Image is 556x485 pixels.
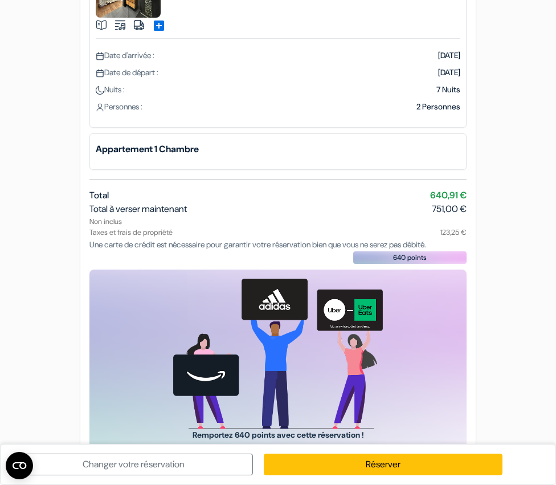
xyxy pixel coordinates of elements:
[96,101,142,112] span: Personnes :
[152,19,166,32] span: add_box
[152,18,166,30] a: add_box
[14,454,253,475] a: Changer votre réservation
[96,69,104,78] img: calendar.svg
[89,202,467,216] div: Total à verser maintenant
[96,142,460,156] b: Appartement 1 Chambre
[96,67,158,78] span: Date de départ :
[6,452,33,479] button: CMP-Widget öffnen
[96,103,104,112] img: user_icon.svg
[393,252,427,263] span: 640 points
[115,19,126,31] img: music.svg
[89,216,467,238] div: Non inclus Taxes et frais de propriété
[438,50,460,60] span: [DATE]
[416,101,460,112] span: 2 Personnes
[440,227,467,238] span: 123,25 €
[96,19,107,31] img: book.svg
[96,52,104,60] img: calendar.svg
[173,279,383,429] img: gift_card_hero_new.png
[186,429,370,441] span: Remportez 640 points avec cette réservation !
[96,50,154,60] span: Date d'arrivée :
[186,441,370,455] span: Chaque 100 points = 1,00 € en cartes-cadeaux
[96,86,104,95] img: moon.svg
[264,454,502,475] a: Réserver
[438,67,460,78] span: [DATE]
[89,189,109,201] span: Total
[96,84,125,95] span: Nuits :
[432,202,467,216] span: 751,00 €
[89,239,426,250] span: Une carte de crédit est nécessaire pour garantir votre réservation bien que vous ne serez pas déb...
[133,19,145,31] img: truck.svg
[436,84,460,95] span: 7 Nuits
[430,189,467,202] span: 640,91 €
